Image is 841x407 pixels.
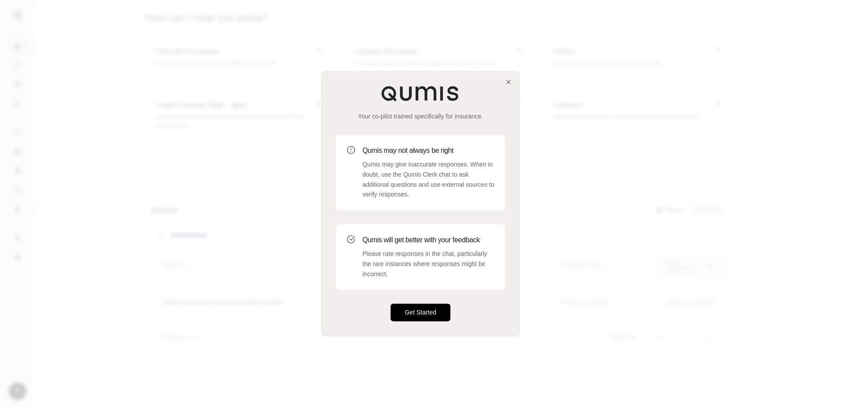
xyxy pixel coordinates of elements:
p: Qumis may give inaccurate responses. When in doubt, use the Qumis Clerk chat to ask additional qu... [362,159,494,200]
p: Your co-pilot trained specifically for insurance. [336,112,505,121]
img: Qumis Logo [381,85,460,101]
h3: Qumis may not always be right [362,145,494,156]
button: Get Started [391,304,450,322]
p: Please rate responses in the chat, particularly the rare instances where responses might be incor... [362,249,494,279]
h3: Qumis will get better with your feedback [362,235,494,245]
